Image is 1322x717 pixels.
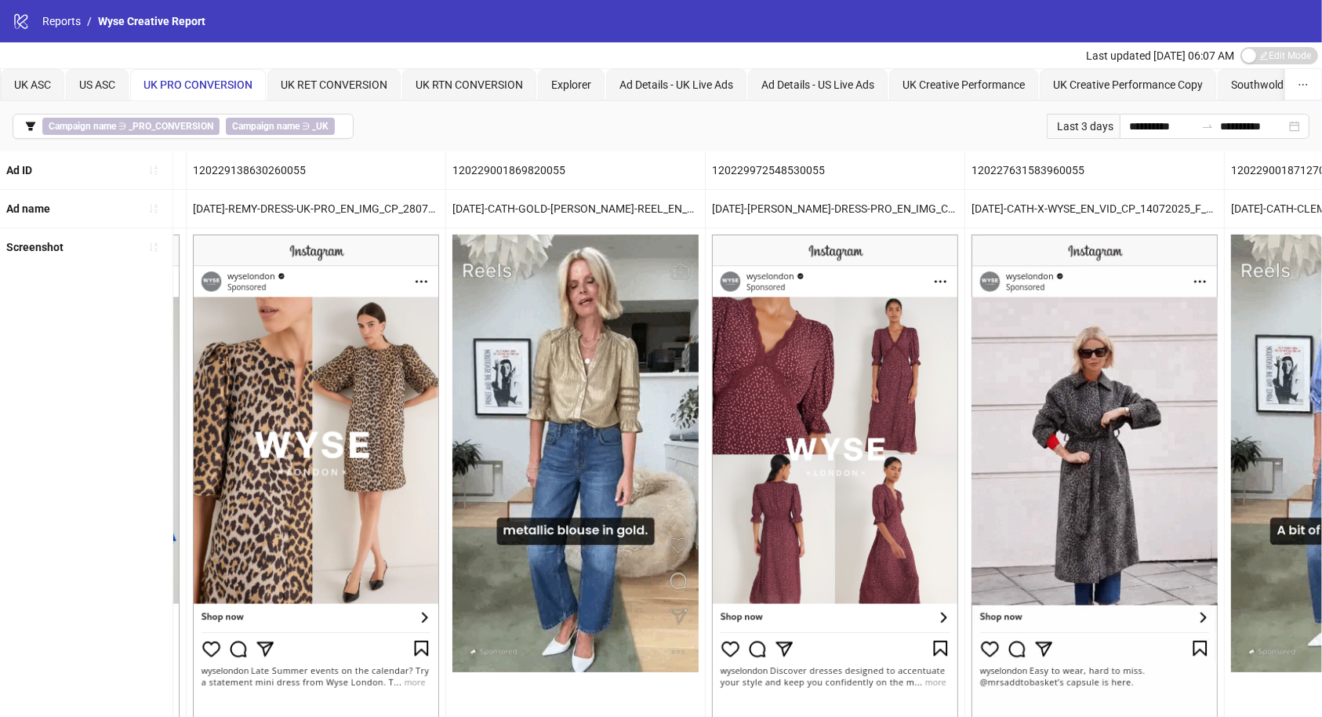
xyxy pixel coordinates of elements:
[706,190,964,227] div: [DATE]-[PERSON_NAME]-DRESS-PRO_EN_IMG_CP_12082025_F_CC_SC17_USP3_ECOM
[226,118,335,135] span: ∋
[143,78,252,91] span: UK PRO CONVERSION
[6,202,50,215] b: Ad name
[551,78,591,91] span: Explorer
[6,164,32,177] b: Ad ID
[6,241,64,253] b: Screenshot
[1053,78,1203,91] span: UK Creative Performance Copy
[281,78,387,91] span: UK RET CONVERSION
[148,242,159,253] span: sort-ascending
[148,203,159,214] span: sort-ascending
[965,151,1224,189] div: 120227631583960055
[148,165,159,176] span: sort-ascending
[13,114,354,139] button: Campaign name ∋ _PRO_CONVERSIONCampaign name ∋ _UK
[416,78,523,91] span: UK RTN CONVERSION
[446,151,705,189] div: 120229001869820055
[187,190,445,227] div: [DATE]-REMY-DRESS-UK-PRO_EN_IMG_CP_28072025_F_CC_SC1_None_NEWSEASON
[39,13,84,30] a: Reports
[706,151,964,189] div: 120229972548530055
[49,121,116,132] b: Campaign name
[1298,79,1309,90] span: ellipsis
[1086,49,1234,62] span: Last updated [DATE] 06:07 AM
[1201,120,1214,133] span: to
[87,13,92,30] li: /
[42,118,220,135] span: ∋
[187,151,445,189] div: 120229138630260055
[619,78,733,91] span: Ad Details - UK Live Ads
[129,121,213,132] b: _PRO_CONVERSION
[98,15,205,27] span: Wyse Creative Report
[965,190,1224,227] div: [DATE]-CATH-X-WYSE_EN_VID_CP_14072025_F_CC_SC1_None_NEWSEASON
[79,78,115,91] span: US ASC
[903,78,1025,91] span: UK Creative Performance
[1047,114,1120,139] div: Last 3 days
[312,121,329,132] b: _UK
[452,235,699,672] img: Screenshot 120229001869820055
[232,121,300,132] b: Campaign name
[1201,120,1214,133] span: swap-right
[1285,69,1321,100] button: ellipsis
[14,78,51,91] span: UK ASC
[446,190,705,227] div: [DATE]-CATH-GOLD-[PERSON_NAME]-REEL_EN_VID_CP_28072025_F_CC_SC13_None_NEWSEASON
[761,78,874,91] span: Ad Details - US Live Ads
[25,121,36,132] span: filter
